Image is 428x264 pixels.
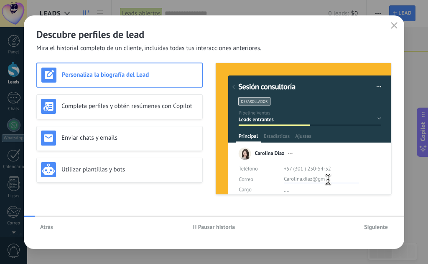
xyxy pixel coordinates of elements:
span: Siguiente [364,224,388,230]
h3: Utilizar plantillas y bots [61,166,198,173]
span: Mira el historial completo de un cliente, incluidas todas tus interacciones anteriores. [36,44,261,53]
h3: Enviar chats y emails [61,134,198,142]
button: Siguiente [360,221,392,233]
span: Pausar historia [198,224,235,230]
button: Atrás [36,221,57,233]
span: Atrás [40,224,53,230]
h3: Personaliza la biografía del Lead [62,71,198,79]
h3: Completa perfiles y obtén resúmenes con Copilot [61,102,198,110]
h2: Descubre perfiles de lead [36,28,392,41]
button: Pausar historia [189,221,239,233]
